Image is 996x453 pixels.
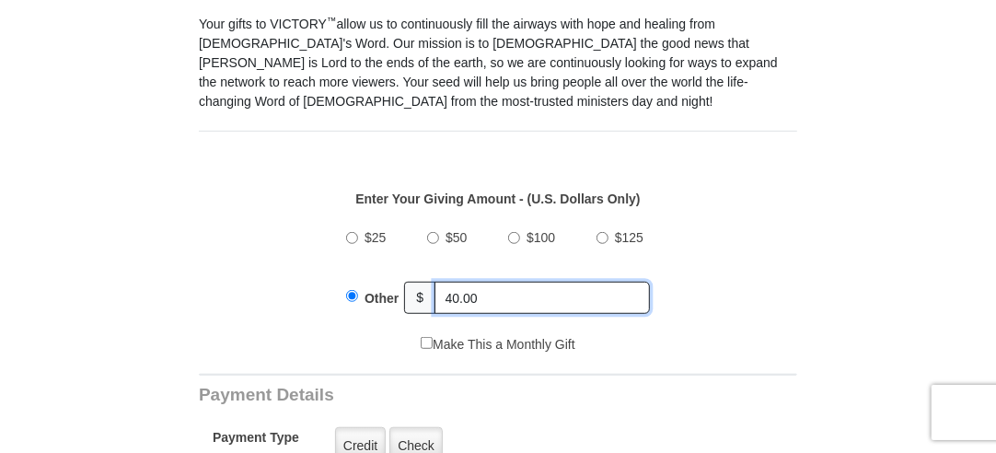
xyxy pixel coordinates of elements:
[446,230,467,245] span: $50
[199,385,668,406] h3: Payment Details
[355,192,640,206] strong: Enter Your Giving Amount - (U.S. Dollars Only)
[421,337,433,349] input: Make This a Monthly Gift
[615,230,643,245] span: $125
[421,335,575,354] label: Make This a Monthly Gift
[434,282,650,314] input: Other Amount
[199,15,797,111] p: Your gifts to VICTORY allow us to continuously fill the airways with hope and healing from [DEMOG...
[365,291,399,306] span: Other
[527,230,555,245] span: $100
[327,15,337,26] sup: ™
[365,230,386,245] span: $25
[404,282,435,314] span: $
